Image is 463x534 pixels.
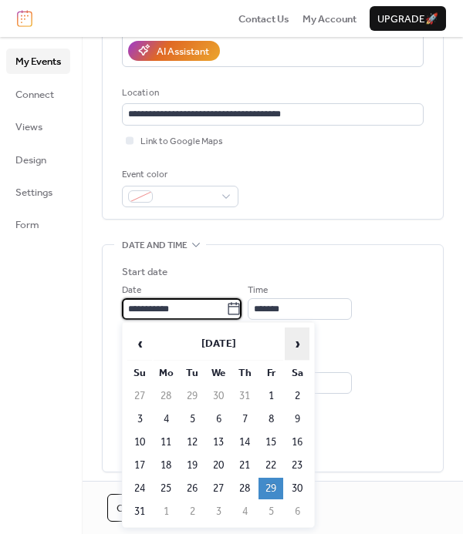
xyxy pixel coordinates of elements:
[206,385,231,407] td: 30
[206,362,231,384] th: We
[286,328,309,359] span: ›
[232,478,257,499] td: 28
[206,455,231,476] td: 20
[206,432,231,453] td: 13
[206,478,231,499] td: 27
[15,217,39,233] span: Form
[285,478,309,499] td: 30
[180,385,204,407] td: 29
[154,385,178,407] td: 28
[180,432,204,453] td: 12
[285,362,309,384] th: Sa
[238,12,289,27] span: Contact Us
[6,82,70,106] a: Connect
[232,408,257,430] td: 7
[15,185,52,200] span: Settings
[154,327,283,361] th: [DATE]
[180,478,204,499] td: 26
[140,134,223,149] span: Link to Google Maps
[6,180,70,204] a: Settings
[127,455,152,476] td: 17
[285,385,309,407] td: 2
[154,362,178,384] th: Mo
[15,153,46,168] span: Design
[127,408,152,430] td: 3
[128,328,151,359] span: ‹
[127,432,152,453] td: 10
[6,147,70,172] a: Design
[285,408,309,430] td: 9
[285,501,309,522] td: 6
[157,44,209,59] div: AI Assistant
[154,408,178,430] td: 4
[154,478,178,499] td: 25
[259,408,283,430] td: 8
[127,501,152,522] td: 31
[180,362,204,384] th: Tu
[17,10,32,27] img: logo
[232,455,257,476] td: 21
[154,455,178,476] td: 18
[259,432,283,453] td: 15
[232,362,257,384] th: Th
[154,432,178,453] td: 11
[370,6,446,31] button: Upgrade🚀
[127,385,152,407] td: 27
[180,408,204,430] td: 5
[122,167,235,183] div: Event color
[206,408,231,430] td: 6
[107,494,166,522] button: Cancel
[285,455,309,476] td: 23
[232,432,257,453] td: 14
[259,385,283,407] td: 1
[6,212,70,237] a: Form
[6,114,70,139] a: Views
[259,455,283,476] td: 22
[259,478,283,499] td: 29
[259,362,283,384] th: Fr
[127,478,152,499] td: 24
[15,87,54,102] span: Connect
[6,49,70,73] a: My Events
[15,119,42,135] span: Views
[180,455,204,476] td: 19
[248,283,268,298] span: Time
[259,501,283,522] td: 5
[117,501,157,516] span: Cancel
[122,264,167,280] div: Start date
[232,385,257,407] td: 31
[302,12,357,27] span: My Account
[302,11,357,26] a: My Account
[154,501,178,522] td: 1
[122,238,188,254] span: Date and time
[206,501,231,522] td: 3
[377,12,438,27] span: Upgrade 🚀
[232,501,257,522] td: 4
[122,283,141,298] span: Date
[238,11,289,26] a: Contact Us
[285,432,309,453] td: 16
[122,86,421,101] div: Location
[15,54,61,69] span: My Events
[128,41,220,61] button: AI Assistant
[180,501,204,522] td: 2
[127,362,152,384] th: Su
